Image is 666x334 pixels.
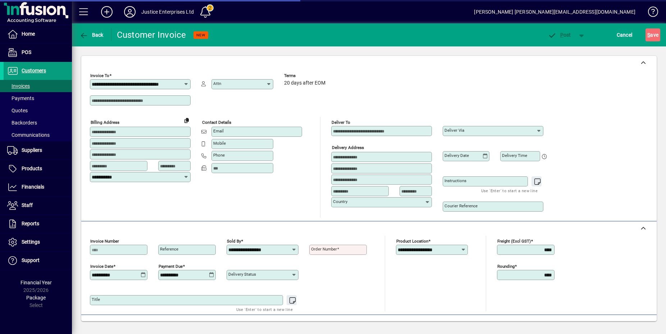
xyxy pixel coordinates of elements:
[474,6,635,18] div: [PERSON_NAME] [PERSON_NAME][EMAIL_ADDRESS][DOMAIN_NAME]
[444,203,478,208] mat-label: Courier Reference
[20,280,52,285] span: Financial Year
[647,29,658,41] span: ave
[7,120,37,126] span: Backorders
[407,319,449,331] button: Product History
[22,147,42,153] span: Suppliers
[141,6,194,18] div: Justice Enterprises Ltd
[22,68,46,73] span: Customers
[410,319,446,331] span: Product History
[213,153,225,158] mat-label: Phone
[78,28,105,41] button: Back
[604,319,640,331] button: Product
[79,32,104,38] span: Back
[181,114,192,126] button: Copy to Delivery address
[4,104,72,117] a: Quotes
[646,28,660,41] button: Save
[444,153,469,158] mat-label: Delivery date
[481,186,538,195] mat-hint: Use 'Enter' to start a new line
[333,199,347,204] mat-label: Country
[213,141,226,146] mat-label: Mobile
[117,29,186,41] div: Customer Invoice
[72,28,111,41] app-page-header-button: Back
[444,178,466,183] mat-label: Instructions
[560,32,564,38] span: P
[497,264,515,269] mat-label: Rounding
[332,120,350,125] mat-label: Deliver To
[160,247,178,252] mat-label: Reference
[4,160,72,178] a: Products
[444,128,464,133] mat-label: Deliver via
[4,129,72,141] a: Communications
[22,49,31,55] span: POS
[617,29,633,41] span: Cancel
[7,95,34,101] span: Payments
[7,83,30,89] span: Invoices
[22,184,44,190] span: Financials
[90,73,109,78] mat-label: Invoice To
[544,28,575,41] button: Post
[284,73,327,78] span: Terms
[22,239,40,245] span: Settings
[236,305,293,313] mat-hint: Use 'Enter' to start a new line
[497,239,531,244] mat-label: Freight (excl GST)
[4,117,72,129] a: Backorders
[4,215,72,233] a: Reports
[643,1,657,25] a: Knowledge Base
[90,264,113,269] mat-label: Invoice date
[608,319,637,331] span: Product
[118,5,141,18] button: Profile
[213,81,221,86] mat-label: Attn
[22,31,35,37] span: Home
[22,202,33,208] span: Staff
[647,32,650,38] span: S
[502,153,527,158] mat-label: Delivery time
[311,247,337,252] mat-label: Order number
[548,32,571,38] span: ost
[213,128,224,134] mat-label: Email
[4,252,72,270] a: Support
[4,80,72,92] a: Invoices
[4,92,72,104] a: Payments
[90,239,119,244] mat-label: Invoice number
[284,80,325,86] span: 20 days after EOM
[4,178,72,196] a: Financials
[26,295,46,301] span: Package
[22,166,42,171] span: Products
[22,257,40,263] span: Support
[228,272,256,277] mat-label: Delivery status
[4,44,72,62] a: POS
[7,108,28,113] span: Quotes
[396,239,428,244] mat-label: Product location
[4,197,72,215] a: Staff
[95,5,118,18] button: Add
[227,239,241,244] mat-label: Sold by
[159,264,183,269] mat-label: Payment due
[4,141,72,159] a: Suppliers
[4,25,72,43] a: Home
[22,221,39,226] span: Reports
[196,33,205,37] span: NEW
[92,297,100,302] mat-label: Title
[615,28,634,41] button: Cancel
[4,233,72,251] a: Settings
[7,132,50,138] span: Communications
